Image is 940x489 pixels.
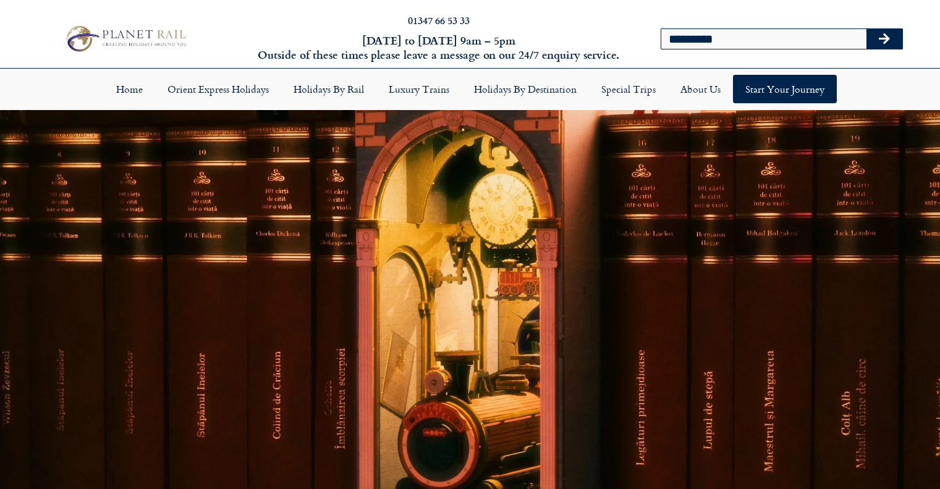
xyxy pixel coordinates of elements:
[281,75,376,103] a: Holidays by Rail
[6,75,934,103] nav: Menu
[589,75,668,103] a: Special Trips
[866,29,902,49] button: Search
[733,75,837,103] a: Start your Journey
[462,75,589,103] a: Holidays by Destination
[376,75,462,103] a: Luxury Trains
[254,33,624,62] h6: [DATE] to [DATE] 9am – 5pm Outside of these times please leave a message on our 24/7 enquiry serv...
[61,23,190,54] img: Planet Rail Train Holidays Logo
[104,75,155,103] a: Home
[408,13,470,27] a: 01347 66 53 33
[155,75,281,103] a: Orient Express Holidays
[668,75,733,103] a: About Us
